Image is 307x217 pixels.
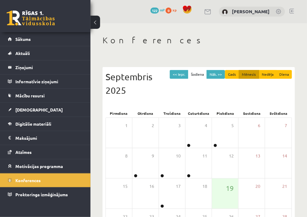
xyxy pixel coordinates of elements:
[15,36,31,42] span: Sākums
[8,75,83,88] a: Informatīvie ziņojumi
[15,178,41,183] span: Konferences
[150,8,159,14] span: 122
[205,122,207,129] span: 4
[225,70,239,79] button: Gads
[132,109,159,118] div: Otrdiena
[125,122,128,129] span: 1
[15,107,63,112] span: [DEMOGRAPHIC_DATA]
[212,109,239,118] div: Piekdiena
[282,183,287,190] span: 21
[149,183,154,190] span: 16
[231,122,234,129] span: 5
[172,8,176,12] span: xp
[15,192,68,197] span: Proktoringa izmēģinājums
[176,153,181,159] span: 10
[276,70,292,79] button: Diena
[185,109,212,118] div: Ceturtdiena
[106,70,292,97] div: Septembris 2025
[170,70,188,79] button: << Iepr.
[8,145,83,159] a: Atzīmes
[15,121,51,127] span: Digitālie materiāli
[8,60,83,74] a: Ziņojumi
[8,159,83,173] a: Motivācijas programma
[178,122,181,129] span: 3
[285,122,287,129] span: 7
[207,70,225,79] button: Nāk. >>
[188,70,207,79] button: Šodiena
[160,8,165,12] span: mP
[202,153,207,159] span: 11
[258,122,260,129] span: 6
[8,32,83,46] a: Sākums
[229,153,234,159] span: 12
[123,183,128,190] span: 15
[239,70,259,79] button: Mēnesis
[15,164,63,169] span: Motivācijas programma
[106,109,132,118] div: Pirmdiena
[239,109,265,118] div: Sestdiena
[282,153,287,159] span: 14
[15,60,83,74] legend: Ziņojumi
[226,183,234,193] span: 19
[8,173,83,187] a: Konferences
[103,35,295,45] h1: Konferences
[8,131,83,145] a: Maksājumi
[8,89,83,102] a: Mācību resursi
[152,153,154,159] span: 9
[15,93,45,98] span: Mācību resursi
[176,183,181,190] span: 17
[15,50,30,56] span: Aktuāli
[166,8,172,14] span: 0
[8,188,83,201] a: Proktoringa izmēģinājums
[222,9,228,15] img: Adriana Bukovska
[7,11,55,26] a: Rīgas 1. Tālmācības vidusskola
[8,103,83,117] a: [DEMOGRAPHIC_DATA]
[15,149,32,155] span: Atzīmes
[150,8,165,12] a: 122 mP
[259,70,277,79] button: Nedēļa
[166,8,179,12] a: 0 xp
[255,153,260,159] span: 13
[159,109,185,118] div: Trešdiena
[152,122,154,129] span: 2
[15,131,83,145] legend: Maksājumi
[8,117,83,131] a: Digitālie materiāli
[125,153,128,159] span: 8
[15,75,83,88] legend: Informatīvie ziņojumi
[265,109,292,118] div: Svētdiena
[202,183,207,190] span: 18
[255,183,260,190] span: 20
[8,46,83,60] a: Aktuāli
[232,8,270,14] a: [PERSON_NAME]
